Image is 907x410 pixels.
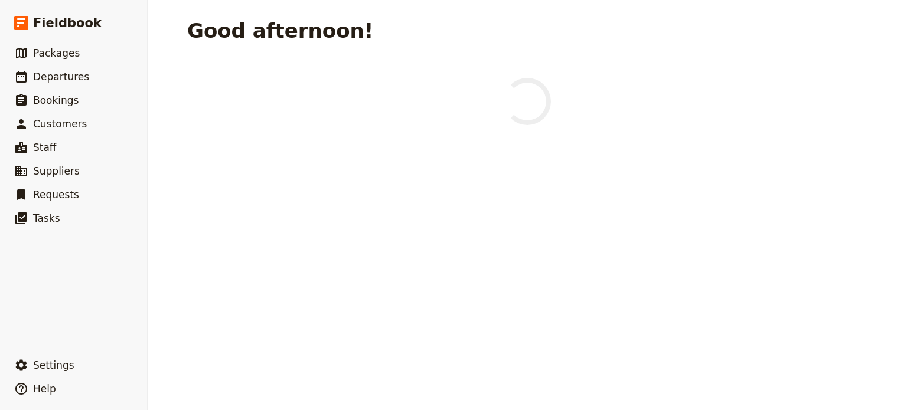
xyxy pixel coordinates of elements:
span: Customers [33,118,87,130]
span: Staff [33,142,57,153]
span: Departures [33,71,89,83]
span: Bookings [33,94,79,106]
span: Tasks [33,212,60,224]
span: Settings [33,359,74,371]
span: Fieldbook [33,14,102,32]
span: Requests [33,189,79,201]
span: Suppliers [33,165,80,177]
span: Packages [33,47,80,59]
h1: Good afternoon! [187,19,373,42]
span: Help [33,383,56,395]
